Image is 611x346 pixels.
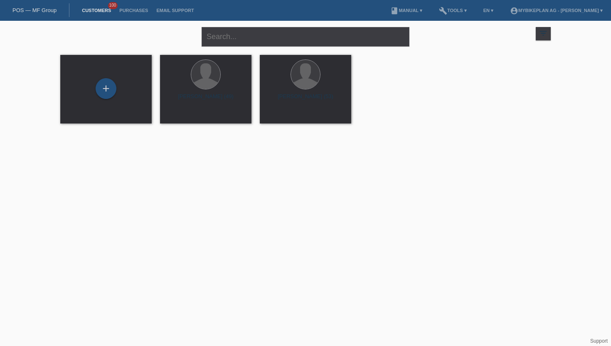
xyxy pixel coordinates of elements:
a: EN ▾ [479,8,498,13]
a: POS — MF Group [12,7,57,13]
a: Email Support [152,8,198,13]
a: buildTools ▾ [435,8,471,13]
div: [PERSON_NAME] (53) [266,93,345,106]
div: [PERSON_NAME] (49) [167,93,245,106]
input: Search... [202,27,409,47]
a: account_circleMybikeplan AG - [PERSON_NAME] ▾ [506,8,607,13]
span: 100 [108,2,118,9]
a: Support [590,338,608,344]
a: Purchases [115,8,152,13]
i: filter_list [539,29,548,38]
i: account_circle [510,7,518,15]
i: build [439,7,447,15]
div: Add customer [96,82,116,96]
a: Customers [78,8,115,13]
i: book [390,7,399,15]
a: bookManual ▾ [386,8,426,13]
